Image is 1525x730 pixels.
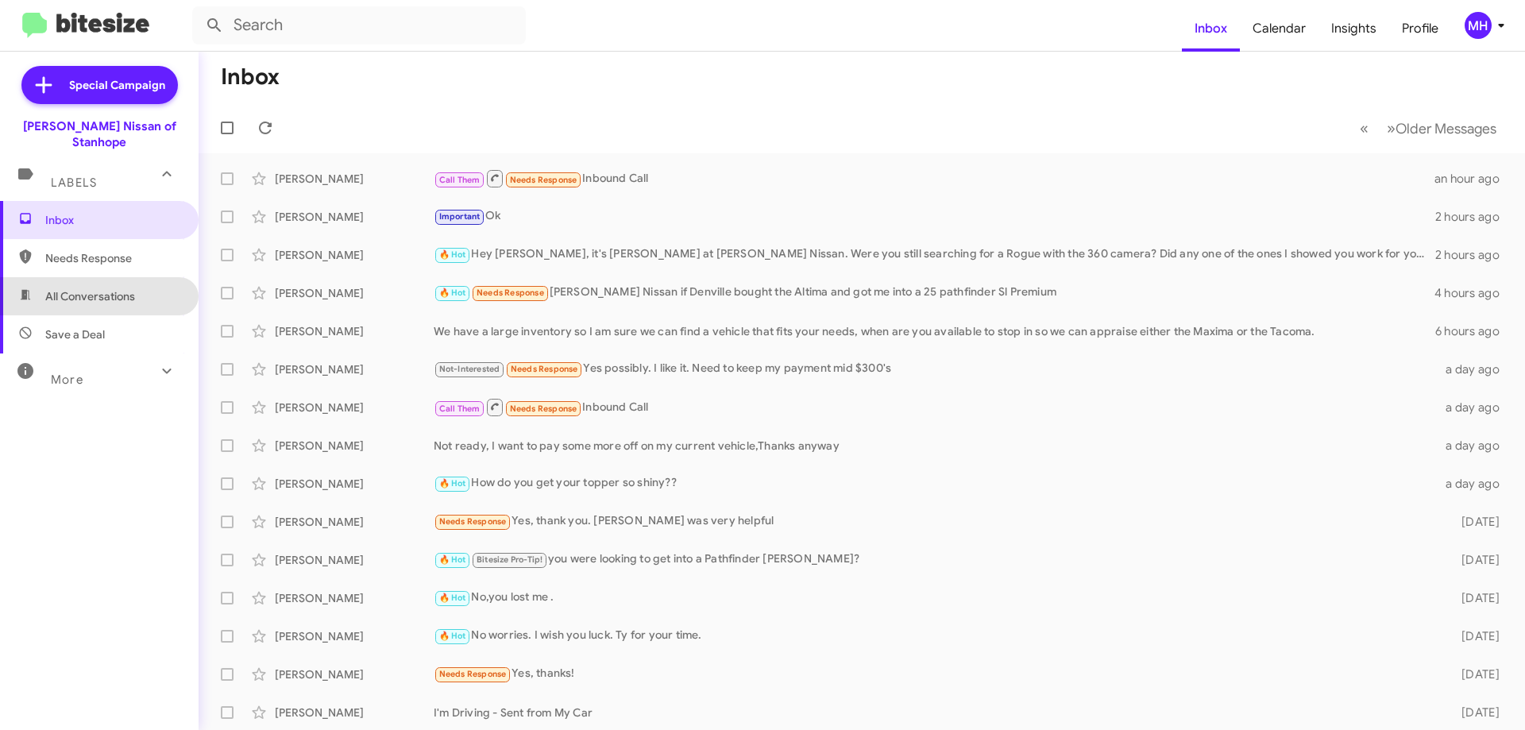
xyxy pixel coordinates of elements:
[439,554,466,565] span: 🔥 Hot
[439,669,507,679] span: Needs Response
[275,247,434,263] div: [PERSON_NAME]
[192,6,526,44] input: Search
[434,207,1435,226] div: Ok
[275,400,434,415] div: [PERSON_NAME]
[439,404,481,414] span: Call Them
[439,593,466,603] span: 🔥 Hot
[275,666,434,682] div: [PERSON_NAME]
[1434,171,1512,187] div: an hour ago
[275,628,434,644] div: [PERSON_NAME]
[1182,6,1240,52] a: Inbox
[275,438,434,454] div: [PERSON_NAME]
[434,705,1436,720] div: I'm Driving - Sent from My Car
[434,589,1436,607] div: No,you lost me .
[477,288,544,298] span: Needs Response
[1396,120,1496,137] span: Older Messages
[275,590,434,606] div: [PERSON_NAME]
[275,323,434,339] div: [PERSON_NAME]
[69,77,165,93] span: Special Campaign
[434,360,1436,378] div: Yes possibly. I like it. Need to keep my payment mid $300's
[434,323,1435,339] div: We have a large inventory so I am sure we can find a vehicle that fits your needs, when are you a...
[21,66,178,104] a: Special Campaign
[510,404,577,414] span: Needs Response
[439,175,481,185] span: Call Them
[45,212,180,228] span: Inbox
[439,478,466,489] span: 🔥 Hot
[434,665,1436,683] div: Yes, thanks!
[1435,323,1512,339] div: 6 hours ago
[434,512,1436,531] div: Yes, thank you. [PERSON_NAME] was very helpful
[510,175,577,185] span: Needs Response
[439,288,466,298] span: 🔥 Hot
[434,550,1436,569] div: you were looking to get into a Pathfinder [PERSON_NAME]?
[45,288,135,304] span: All Conversations
[1436,666,1512,682] div: [DATE]
[1435,209,1512,225] div: 2 hours ago
[439,631,466,641] span: 🔥 Hot
[439,364,500,374] span: Not-Interested
[1436,476,1512,492] div: a day ago
[434,245,1435,264] div: Hey [PERSON_NAME], it's [PERSON_NAME] at [PERSON_NAME] Nissan. Were you still searching for a Rog...
[1436,400,1512,415] div: a day ago
[1451,12,1508,39] button: MH
[275,514,434,530] div: [PERSON_NAME]
[275,705,434,720] div: [PERSON_NAME]
[275,285,434,301] div: [PERSON_NAME]
[439,516,507,527] span: Needs Response
[45,326,105,342] span: Save a Deal
[439,211,481,222] span: Important
[434,474,1436,492] div: How do you get your topper so shiny??
[1435,247,1512,263] div: 2 hours ago
[275,361,434,377] div: [PERSON_NAME]
[221,64,280,90] h1: Inbox
[1387,118,1396,138] span: »
[275,552,434,568] div: [PERSON_NAME]
[434,627,1436,645] div: No worries. I wish you luck. Ty for your time.
[275,171,434,187] div: [PERSON_NAME]
[45,250,180,266] span: Needs Response
[1436,552,1512,568] div: [DATE]
[1465,12,1492,39] div: MH
[434,284,1434,302] div: [PERSON_NAME] Nissan if Denville bought the Altima and got me into a 25 pathfinder Sl Premium
[1318,6,1389,52] a: Insights
[1436,361,1512,377] div: a day ago
[1350,112,1378,145] button: Previous
[1436,438,1512,454] div: a day ago
[1436,628,1512,644] div: [DATE]
[275,476,434,492] div: [PERSON_NAME]
[1436,590,1512,606] div: [DATE]
[1351,112,1506,145] nav: Page navigation example
[511,364,578,374] span: Needs Response
[439,249,466,260] span: 🔥 Hot
[434,168,1434,188] div: Inbound Call
[434,397,1436,417] div: Inbound Call
[477,554,542,565] span: Bitesize Pro-Tip!
[1436,514,1512,530] div: [DATE]
[51,373,83,387] span: More
[1360,118,1369,138] span: «
[1389,6,1451,52] a: Profile
[51,176,97,190] span: Labels
[1436,705,1512,720] div: [DATE]
[1434,285,1512,301] div: 4 hours ago
[1377,112,1506,145] button: Next
[1240,6,1318,52] a: Calendar
[275,209,434,225] div: [PERSON_NAME]
[434,438,1436,454] div: Not ready, I want to pay some more off on my current vehicle,Thanks anyway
